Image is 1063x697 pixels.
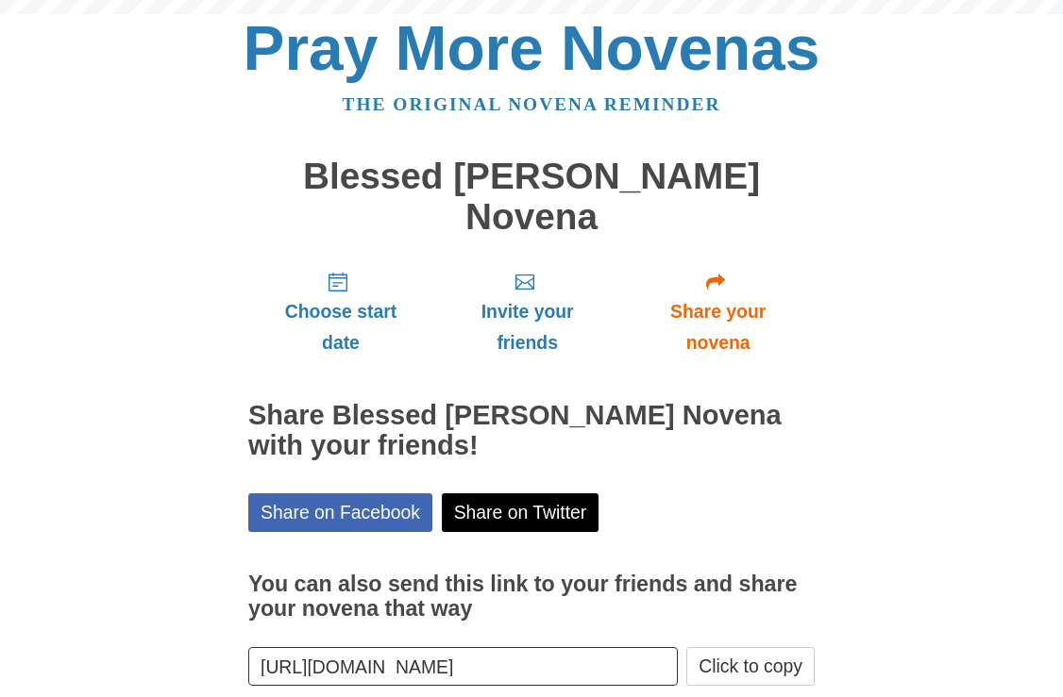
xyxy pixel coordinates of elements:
[244,13,820,83] a: Pray More Novenas
[621,256,815,368] a: Share your novena
[442,493,599,532] a: Share on Twitter
[686,647,815,686] button: Click to copy
[248,401,815,461] h2: Share Blessed [PERSON_NAME] Novena with your friends!
[248,256,433,368] a: Choose start date
[248,573,815,621] h3: You can also send this link to your friends and share your novena that way
[343,94,721,114] a: The original novena reminder
[267,296,414,358] span: Choose start date
[452,296,602,358] span: Invite your friends
[248,493,432,532] a: Share on Facebook
[640,296,796,358] span: Share your novena
[433,256,621,368] a: Invite your friends
[248,157,815,237] h1: Blessed [PERSON_NAME] Novena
